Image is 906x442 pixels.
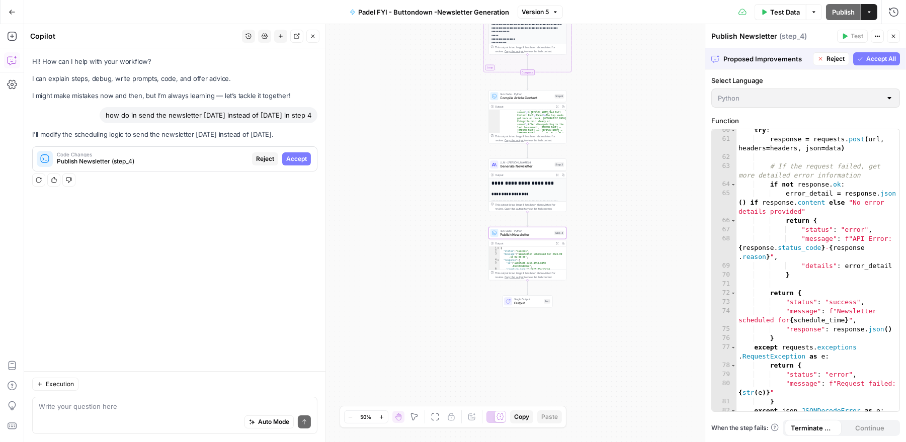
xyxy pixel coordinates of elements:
[256,154,274,163] span: Reject
[258,417,289,426] span: Auto Mode
[32,73,317,84] p: I can explain steps, debug, write prompts, code, and offer advice.
[496,45,564,53] div: This output is too large & has been abbreviated for review. to view the full content.
[554,231,564,235] div: Step 4
[286,154,307,163] span: Accept
[537,410,562,423] button: Paste
[827,54,845,63] span: Reject
[712,397,736,406] div: 81
[510,410,533,423] button: Copy
[712,261,736,271] div: 69
[832,7,855,17] span: Publish
[527,143,528,158] g: Edge from step_8 to step_3
[712,189,736,216] div: 65
[711,31,834,41] div: Publish Newsletter
[712,406,736,415] div: 82
[514,297,542,301] span: Single Output
[541,412,558,421] span: Paste
[712,325,736,334] div: 75
[501,229,553,233] span: Run Code · Python
[496,105,553,109] div: Output
[57,157,248,166] span: Publish Newsletter (step_4)
[853,52,900,65] button: Accept All
[501,92,553,96] span: Run Code · Python
[32,129,317,140] p: I'll modify the scheduling logic to send the newsletter [DATE] instead of [DATE].
[359,7,510,17] span: Padel FYI - Buttondown -Newsletter Generation
[489,252,500,258] div: 3
[712,225,736,234] div: 67
[361,413,372,421] span: 50%
[501,232,553,237] span: Publish Newsletter
[30,31,239,41] div: Copilot
[544,299,550,304] div: End
[527,212,528,226] g: Edge from step_3 to step_4
[712,298,736,307] div: 73
[488,295,566,307] div: Single OutputOutputEnd
[344,4,516,20] button: Padel FYI - Buttondown -Newsletter Generation
[730,361,736,370] span: Toggle code folding, rows 78 through 81
[505,276,524,279] span: Copy the output
[730,180,736,189] span: Toggle code folding, rows 64 through 70
[555,162,564,167] div: Step 3
[712,216,736,225] div: 66
[718,93,881,103] input: Python
[488,227,566,280] div: Run Code · PythonPublish NewsletterStep 4Output{ "status":"success", "message":"Newsletter schedu...
[730,406,736,415] span: Toggle code folding, rows 82 through 87
[488,69,566,75] div: Complete
[32,91,317,101] p: I might make mistakes now and then, but I’m always learning — let’s tackle it together!
[497,258,500,261] span: Toggle code folding, rows 4 through 11
[826,4,861,20] button: Publish
[712,153,736,162] div: 62
[282,152,311,165] button: Accept
[527,280,528,295] g: Edge from step_4 to end
[730,216,736,225] span: Toggle code folding, rows 66 through 70
[488,90,566,143] div: Run Code · PythonCompile Article ContentStep 8Output : [PERSON_NAME] and Chingotto steady at seco...
[842,420,898,436] button: Continue
[489,246,500,249] div: 1
[791,423,836,433] span: Terminate Workflow
[730,126,736,135] span: Toggle code folding, rows 60 through 76
[770,7,800,17] span: Test Data
[32,378,78,391] button: Execution
[501,160,553,164] span: LLM · [PERSON_NAME] 4
[851,32,863,41] span: Test
[712,271,736,280] div: 70
[712,289,736,298] div: 72
[712,370,736,379] div: 79
[712,162,736,180] div: 63
[522,8,549,17] span: Version 5
[46,380,74,389] span: Execution
[496,134,564,142] div: This output is too large & has been abbreviated for review. to view the full content.
[837,30,868,43] button: Test
[779,31,807,41] span: ( step_4 )
[711,423,779,432] a: When the step fails:
[252,152,278,165] button: Reject
[555,94,564,99] div: Step 8
[514,301,542,306] span: Output
[496,203,564,211] div: This output is too large & has been abbreviated for review. to view the full content.
[520,69,535,75] div: Complete
[497,246,500,249] span: Toggle code folding, rows 1 through 12
[505,50,524,53] span: Copy the output
[866,54,896,63] span: Accept All
[100,107,317,123] div: how do in send the newsletter [DATE] instead of [DATE] in step 4
[496,241,553,245] div: Output
[730,289,736,298] span: Toggle code folding, rows 72 through 76
[505,139,524,142] span: Copy the output
[712,280,736,289] div: 71
[712,379,736,397] div: 80
[711,116,900,126] label: Function
[711,75,900,85] label: Select Language
[514,412,529,421] span: Copy
[855,423,884,433] span: Continue
[712,361,736,370] div: 78
[813,52,849,65] button: Reject
[712,234,736,261] div: 68
[489,258,500,261] div: 4
[755,4,806,20] button: Test Data
[712,135,736,153] div: 61
[505,207,524,210] span: Copy the output
[730,343,736,352] span: Toggle code folding, rows 77 through 81
[489,268,500,274] div: 6
[518,6,563,19] button: Version 5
